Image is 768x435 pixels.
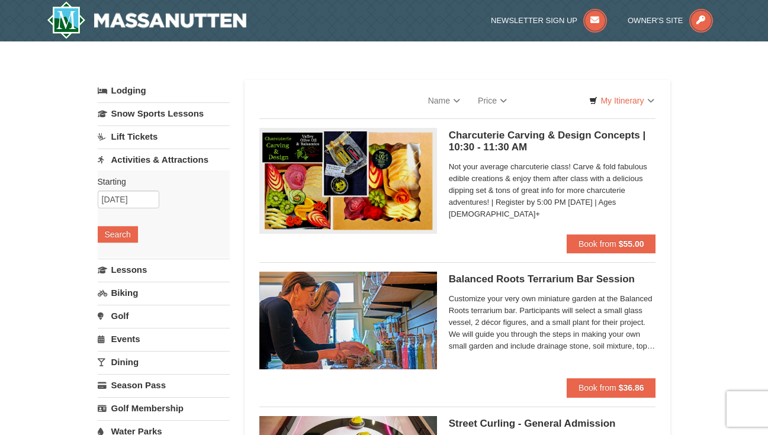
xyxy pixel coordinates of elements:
[98,397,230,419] a: Golf Membership
[491,16,577,25] span: Newsletter Sign Up
[98,149,230,170] a: Activities & Attractions
[579,383,616,392] span: Book from
[449,418,656,430] h5: Street Curling - General Admission
[579,239,616,249] span: Book from
[259,272,437,369] img: 18871151-30-393e4332.jpg
[98,102,230,124] a: Snow Sports Lessons
[581,92,661,109] a: My Itinerary
[98,259,230,281] a: Lessons
[98,374,230,396] a: Season Pass
[98,305,230,327] a: Golf
[628,16,713,25] a: Owner's Site
[619,239,644,249] strong: $55.00
[619,383,644,392] strong: $36.86
[98,328,230,350] a: Events
[449,273,656,285] h5: Balanced Roots Terrarium Bar Session
[567,234,656,253] button: Book from $55.00
[469,89,516,112] a: Price
[98,226,138,243] button: Search
[98,125,230,147] a: Lift Tickets
[98,80,230,101] a: Lodging
[567,378,656,397] button: Book from $36.86
[47,1,247,39] a: Massanutten Resort
[419,89,469,112] a: Name
[449,130,656,153] h5: Charcuterie Carving & Design Concepts | 10:30 - 11:30 AM
[628,16,683,25] span: Owner's Site
[449,293,656,352] span: Customize your very own miniature garden at the Balanced Roots terrarium bar. Participants will s...
[98,282,230,304] a: Biking
[98,176,221,188] label: Starting
[491,16,607,25] a: Newsletter Sign Up
[259,128,437,234] img: 18871151-79-7a7e7977.png
[98,351,230,373] a: Dining
[449,161,656,220] span: Not your average charcuterie class! Carve & fold fabulous edible creations & enjoy them after cla...
[47,1,247,39] img: Massanutten Resort Logo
